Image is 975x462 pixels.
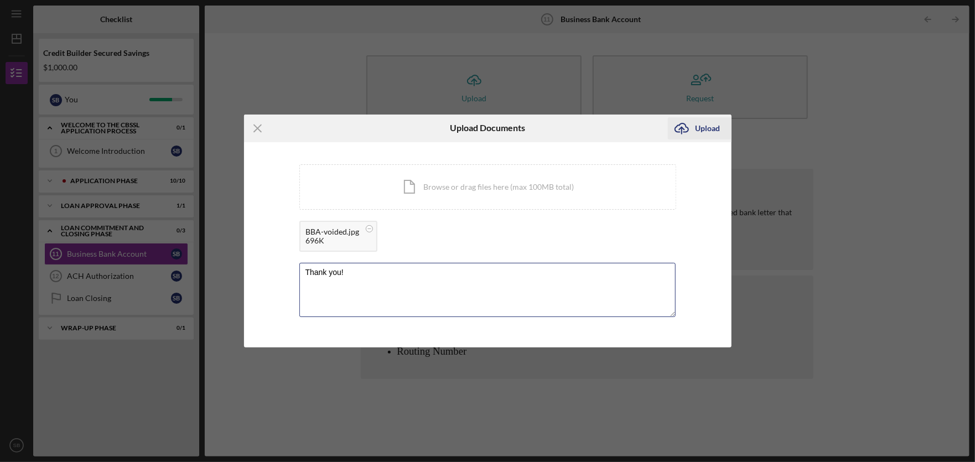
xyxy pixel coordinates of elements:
[306,236,360,245] div: 696K
[668,117,732,139] button: Upload
[299,263,676,317] textarea: Thank you!
[306,227,360,236] div: BBA-voided.jpg
[696,117,720,139] div: Upload
[450,123,525,133] h6: Upload Documents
